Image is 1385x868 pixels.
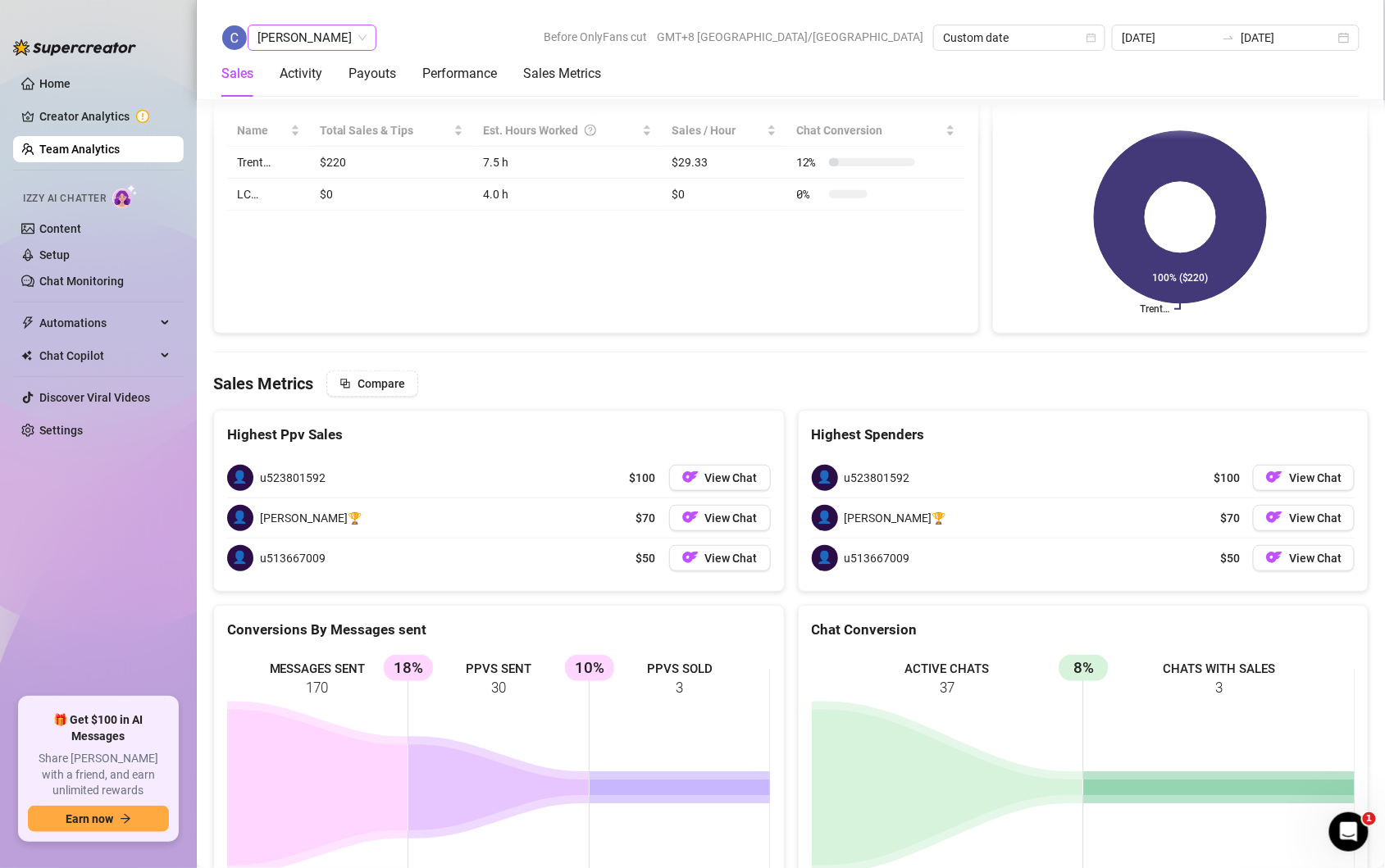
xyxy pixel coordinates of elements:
[657,25,923,49] span: GMT+8 [GEOGRAPHIC_DATA]/[GEOGRAPHIC_DATA]
[669,505,771,531] button: OFView Chat
[422,64,497,84] div: Performance
[39,310,156,336] span: Automations
[39,103,171,130] a: Creator Analytics exclamation-circle
[1241,29,1335,47] input: End date
[523,64,601,84] div: Sales Metrics
[227,424,771,446] div: Highest Ppv Sales
[227,545,253,571] span: 👤
[222,25,247,50] img: Charmaine Javillonar
[39,143,120,156] a: Team Analytics
[796,153,822,171] span: 12 %
[845,469,910,487] span: u523801592
[1289,552,1342,565] span: View Chat
[705,552,758,565] span: View Chat
[473,179,662,211] td: 4.0 h
[544,25,647,49] span: Before OnlyFans cut
[39,424,83,437] a: Settings
[585,121,596,139] span: question-circle
[257,25,367,50] span: Charmaine Javillonar
[260,469,326,487] span: u523801592
[705,511,758,525] span: View Chat
[682,549,699,566] img: OF
[812,465,838,491] span: 👤
[669,465,771,491] button: OFView Chat
[39,391,150,404] a: Discover Viral Videos
[1266,509,1282,525] img: OF
[39,275,124,288] a: Chat Monitoring
[682,509,699,525] img: OF
[662,179,786,211] td: $0
[280,64,322,84] div: Activity
[39,343,156,369] span: Chat Copilot
[1253,465,1355,491] button: OFView Chat
[310,147,474,179] td: $220
[310,179,474,211] td: $0
[1253,545,1355,571] button: OFView Chat
[1266,549,1282,566] img: OF
[1363,812,1376,825] span: 1
[227,147,310,179] td: Trent…
[672,121,763,139] span: Sales / Hour
[705,471,758,484] span: View Chat
[812,424,1355,446] div: Highest Spenders
[260,509,362,527] span: [PERSON_NAME]🏆
[326,370,418,397] button: Compare
[227,619,771,641] div: Conversions By Messages sent
[213,372,313,395] h4: Sales Metrics
[1220,509,1240,527] span: $70
[227,505,253,531] span: 👤
[1220,549,1240,567] span: $50
[221,64,253,84] div: Sales
[943,25,1096,50] span: Custom date
[227,179,310,211] td: LC…
[1266,469,1282,485] img: OF
[1222,31,1235,44] span: to
[23,191,106,207] span: Izzy AI Chatter
[28,712,169,744] span: 🎁 Get $100 in AI Messages
[21,316,34,329] span: thunderbolt
[227,115,310,147] th: Name
[39,248,70,261] a: Setup
[39,77,71,90] a: Home
[636,509,656,527] span: $70
[358,377,405,390] span: Compare
[1222,31,1235,44] span: swap-right
[473,147,662,179] td: 7.5 h
[28,806,169,832] button: Earn nowarrow-right
[483,121,639,139] div: Est. Hours Worked
[237,121,287,139] span: Name
[786,115,965,147] th: Chat Conversion
[320,121,451,139] span: Total Sales & Tips
[636,549,656,567] span: $50
[630,469,656,487] span: $100
[662,115,786,147] th: Sales / Hour
[796,121,942,139] span: Chat Conversion
[1253,505,1355,531] button: OFView Chat
[845,549,910,567] span: u513667009
[260,549,326,567] span: u513667009
[112,184,138,208] img: AI Chatter
[1289,511,1342,525] span: View Chat
[339,378,351,389] span: block
[1087,33,1096,43] span: calendar
[310,115,474,147] th: Total Sales & Tips
[28,751,169,799] span: Share [PERSON_NAME] with a friend, and earn unlimited rewards
[66,812,113,825] span: Earn now
[812,545,838,571] span: 👤
[682,469,699,485] img: OF
[120,813,131,825] span: arrow-right
[1289,471,1342,484] span: View Chat
[1329,812,1369,852] iframe: Intercom live chat
[669,545,771,571] button: OFView Chat
[662,147,786,179] td: $29.33
[39,222,81,235] a: Content
[227,465,253,491] span: 👤
[812,505,838,531] span: 👤
[1140,303,1169,315] text: Trent…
